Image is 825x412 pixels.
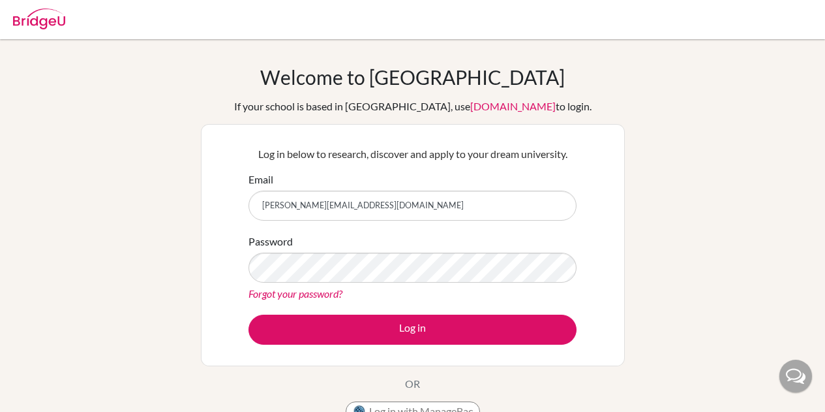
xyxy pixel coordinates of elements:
[248,146,577,162] p: Log in below to research, discover and apply to your dream university.
[405,376,420,392] p: OR
[248,234,293,249] label: Password
[248,315,577,345] button: Log in
[470,100,556,112] a: [DOMAIN_NAME]
[260,65,565,89] h1: Welcome to [GEOGRAPHIC_DATA]
[248,172,273,187] label: Email
[13,8,65,29] img: Bridge-U
[248,287,342,300] a: Forgot your password?
[234,99,592,114] div: If your school is based in [GEOGRAPHIC_DATA], use to login.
